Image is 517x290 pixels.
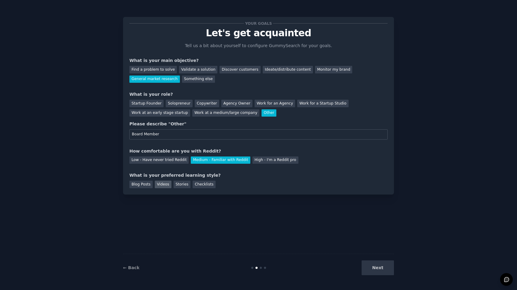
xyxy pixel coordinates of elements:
[262,109,276,117] div: Other
[297,100,348,107] div: Work for a Startup Studio
[155,181,171,188] div: Videos
[129,181,153,188] div: Blog Posts
[193,181,216,188] div: Checklists
[129,57,388,64] div: What is your main objective?
[129,172,388,179] div: What is your preferred learning style?
[174,181,190,188] div: Stories
[219,66,260,73] div: Discover customers
[129,121,388,127] div: Please describe "Other"
[192,109,259,117] div: Work at a medium/large company
[129,66,177,73] div: Find a problem to solve
[244,20,273,27] span: Your goals
[129,129,388,140] input: Your role
[129,91,388,98] div: What is your role?
[129,109,190,117] div: Work at an early stage startup
[129,28,388,38] p: Let's get acquainted
[195,100,219,107] div: Copywriter
[166,100,192,107] div: Solopreneur
[179,66,217,73] div: Validate a solution
[191,156,250,164] div: Medium - Familiar with Reddit
[252,156,298,164] div: High - I'm a Reddit pro
[123,265,139,270] a: ← Back
[182,76,215,83] div: Something else
[129,100,164,107] div: Startup Founder
[263,66,313,73] div: Ideate/distribute content
[129,148,388,154] div: How comfortable are you with Reddit?
[315,66,352,73] div: Monitor my brand
[129,76,180,83] div: General market research
[221,100,252,107] div: Agency Owner
[129,156,189,164] div: Low - Have never tried Reddit
[255,100,295,107] div: Work for an Agency
[182,43,335,49] p: Tell us a bit about yourself to configure GummySearch for your goals.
